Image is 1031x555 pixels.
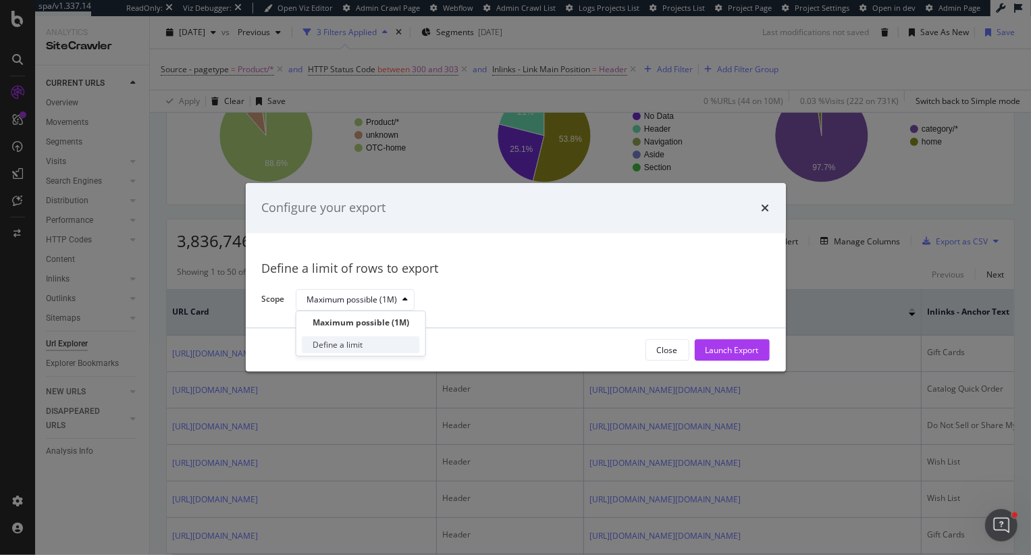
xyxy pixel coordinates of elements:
[313,317,409,328] div: Maximum possible (1M)
[762,199,770,217] div: times
[645,340,689,361] button: Close
[313,339,363,350] div: Define a limit
[262,199,386,217] div: Configure your export
[262,260,770,277] div: Define a limit of rows to export
[296,289,415,311] button: Maximum possible (1M)
[695,340,770,361] button: Launch Export
[262,294,285,309] label: Scope
[706,344,759,356] div: Launch Export
[246,183,786,371] div: modal
[307,296,398,304] div: Maximum possible (1M)
[657,344,678,356] div: Close
[985,509,1017,541] iframe: Intercom live chat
